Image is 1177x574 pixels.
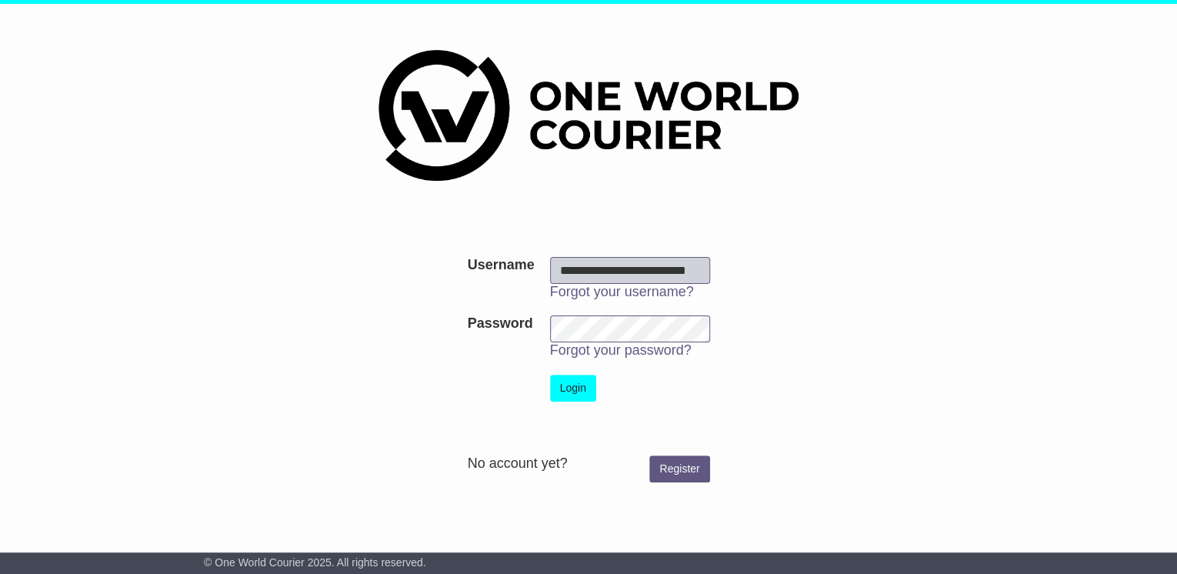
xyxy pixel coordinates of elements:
div: No account yet? [467,456,709,472]
a: Register [649,456,709,482]
span: © One World Courier 2025. All rights reserved. [204,556,426,569]
a: Forgot your username? [550,284,694,299]
label: Password [467,315,532,332]
img: One World [378,50,799,181]
button: Login [550,375,596,402]
a: Forgot your password? [550,342,692,358]
label: Username [467,257,534,274]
